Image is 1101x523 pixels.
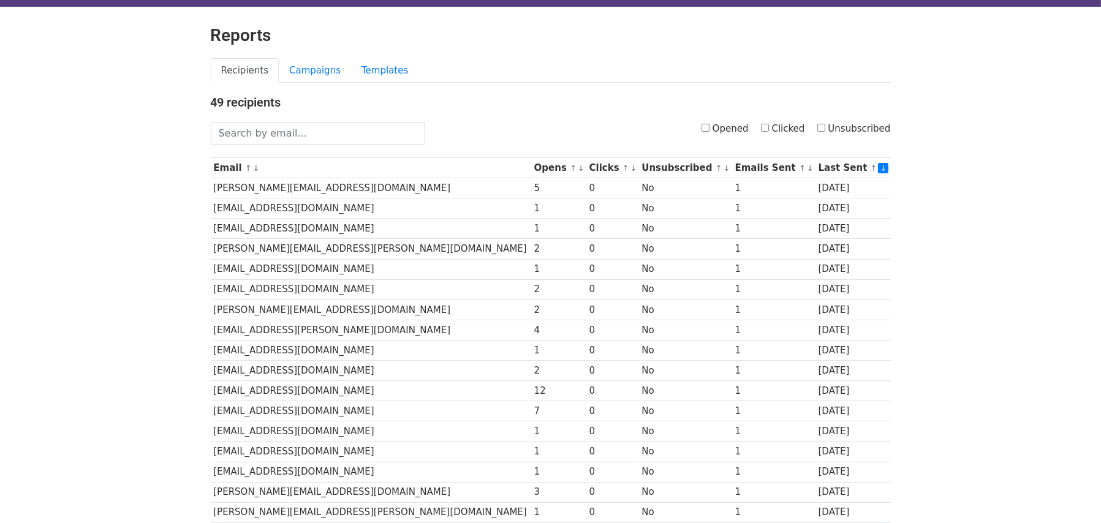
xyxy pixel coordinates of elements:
td: [EMAIL_ADDRESS][PERSON_NAME][DOMAIN_NAME] [211,320,531,340]
td: No [639,340,732,360]
td: [EMAIL_ADDRESS][DOMAIN_NAME] [211,340,531,360]
td: 0 [586,279,639,299]
td: 1 [732,502,815,522]
td: No [639,320,732,340]
td: 1 [732,381,815,401]
td: [PERSON_NAME][EMAIL_ADDRESS][PERSON_NAME][DOMAIN_NAME] [211,239,531,259]
td: 1 [732,361,815,381]
td: [EMAIL_ADDRESS][DOMAIN_NAME] [211,421,531,442]
td: No [639,381,732,401]
td: 0 [586,462,639,482]
td: 1 [732,299,815,320]
td: [EMAIL_ADDRESS][DOMAIN_NAME] [211,198,531,219]
td: [DATE] [815,198,891,219]
td: 0 [586,198,639,219]
td: [DATE] [815,482,891,502]
td: [DATE] [815,320,891,340]
a: ↓ [578,164,585,173]
th: Opens [531,158,586,178]
td: 1 [732,442,815,462]
td: 1 [732,482,815,502]
td: [DATE] [815,442,891,462]
td: 0 [586,381,639,401]
td: 0 [586,502,639,522]
td: [DATE] [815,502,891,522]
td: 0 [586,421,639,442]
a: ↑ [245,164,252,173]
td: 2 [531,361,586,381]
td: 1 [732,462,815,482]
iframe: Chat Widget [1040,464,1101,523]
td: 0 [586,178,639,198]
td: [EMAIL_ADDRESS][DOMAIN_NAME] [211,381,531,401]
input: Search by email... [211,122,425,145]
td: No [639,502,732,522]
td: 0 [586,239,639,259]
td: 0 [586,340,639,360]
td: [DATE] [815,279,891,299]
td: No [639,239,732,259]
th: Last Sent [815,158,891,178]
td: [EMAIL_ADDRESS][DOMAIN_NAME] [211,401,531,421]
td: [DATE] [815,239,891,259]
a: Templates [351,58,418,83]
td: 0 [586,219,639,239]
td: 1 [732,340,815,360]
a: ↑ [716,164,722,173]
td: [DATE] [815,361,891,381]
input: Clicked [761,124,769,132]
h4: 49 recipients [211,95,891,110]
td: 1 [732,421,815,442]
td: [EMAIL_ADDRESS][DOMAIN_NAME] [211,219,531,239]
td: 1 [732,178,815,198]
td: [DATE] [815,299,891,320]
td: [EMAIL_ADDRESS][DOMAIN_NAME] [211,442,531,462]
td: 2 [531,279,586,299]
td: 1 [531,198,586,219]
td: 1 [531,259,586,279]
td: 0 [586,259,639,279]
a: ↑ [622,164,629,173]
td: 1 [732,239,815,259]
td: 0 [586,482,639,502]
td: [EMAIL_ADDRESS][DOMAIN_NAME] [211,462,531,482]
td: 1 [531,502,586,522]
td: 0 [586,401,639,421]
a: Campaigns [279,58,351,83]
td: [DATE] [815,421,891,442]
a: ↑ [799,164,806,173]
td: [PERSON_NAME][EMAIL_ADDRESS][DOMAIN_NAME] [211,178,531,198]
th: Emails Sent [732,158,815,178]
a: ↑ [871,164,877,173]
td: [EMAIL_ADDRESS][DOMAIN_NAME] [211,259,531,279]
td: 3 [531,482,586,502]
td: 0 [586,442,639,462]
td: No [639,198,732,219]
td: No [639,219,732,239]
td: No [639,299,732,320]
input: Opened [702,124,709,132]
td: No [639,259,732,279]
td: [EMAIL_ADDRESS][DOMAIN_NAME] [211,361,531,381]
td: 1 [531,462,586,482]
td: 0 [586,361,639,381]
label: Unsubscribed [817,122,891,136]
td: 0 [586,320,639,340]
td: [PERSON_NAME][EMAIL_ADDRESS][DOMAIN_NAME] [211,299,531,320]
td: [EMAIL_ADDRESS][DOMAIN_NAME] [211,279,531,299]
a: ↑ [570,164,577,173]
td: 2 [531,299,586,320]
td: No [639,279,732,299]
h2: Reports [211,25,891,46]
td: [DATE] [815,178,891,198]
td: 0 [586,299,639,320]
td: 5 [531,178,586,198]
td: [DATE] [815,381,891,401]
td: No [639,421,732,442]
td: No [639,361,732,381]
td: [PERSON_NAME][EMAIL_ADDRESS][PERSON_NAME][DOMAIN_NAME] [211,502,531,522]
td: 1 [732,401,815,421]
td: 1 [732,198,815,219]
a: Recipients [211,58,279,83]
th: Clicks [586,158,639,178]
